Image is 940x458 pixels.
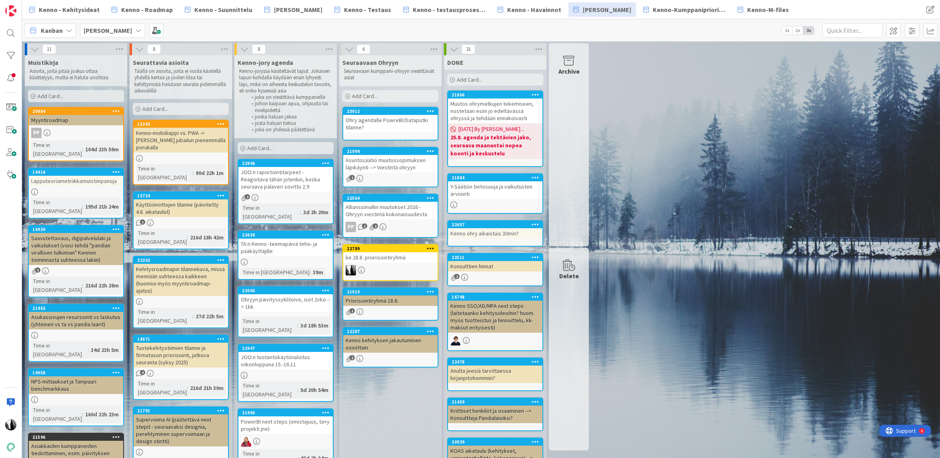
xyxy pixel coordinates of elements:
div: PP [31,128,42,138]
div: 21459Kriittiset henkilöt ja osaaminen --> Konsultteja Pandialaisiksi? [448,398,542,423]
div: 22332 [134,257,228,264]
span: : [82,202,83,211]
div: 21884 [448,174,542,181]
div: 20939 [452,439,542,445]
span: Kenno - Havainnot [507,5,561,14]
span: Support [17,1,36,11]
span: Add Card... [352,92,378,100]
span: 1 [140,219,145,225]
b: [PERSON_NAME] [84,26,132,34]
a: Kenno - Kehitysideat [24,2,104,17]
div: 16748Kenno SSO/AD/MFA next steps (laitetaanko kehitysideoihin? huom. myös tuotteistus ja hinnoitt... [448,293,542,333]
a: 22511Konsulttien hinnat [447,253,543,286]
span: 3x [803,26,814,34]
a: 22332Kehitysroadmapin tilannekuva, missä mennään suhteessa kaikkeen (huomioi myös myyntiroadmap-a... [133,256,229,328]
div: Tuotekehitystiimien tilanne ja firmatason priorisointi, jatkuva seuranta (syksy 2025) [134,343,228,368]
div: Time in [GEOGRAPHIC_DATA] [241,381,297,399]
img: Visit kanbanzone.com [5,5,16,16]
div: Allianssimallin muutokset 2026 - Ohryyn viestintä kokonaisuudesta [343,202,438,219]
div: Kenno-mobiiliappi vs. PWA -> [PERSON_NAME] jubailun pienemmällä porukalla [134,128,228,153]
div: Lapputeoriametriikkamuistiinpanoja [29,176,123,186]
div: 15724Käyttöönottojen tilanne (päivitetty 4.8. aikataulut) [134,192,228,217]
div: 4 [42,3,44,10]
div: 34d 23h 5m [89,346,121,354]
div: Time in [GEOGRAPHIC_DATA] [241,317,297,334]
div: Time in [GEOGRAPHIC_DATA] [31,341,88,359]
a: 21463Asukassivujen resursointi vs laskutus (yhteinen vs ta vs pandia laarit)Time in [GEOGRAPHIC_D... [28,304,124,362]
div: 3d 18h 53m [298,321,330,330]
span: Kenno - Kehitysideat [39,5,100,14]
a: 19658NPS-mittaukset ja Tampuuri benchmarkkausTime in [GEOGRAPHIC_DATA]:160d 22h 23m [28,368,124,426]
a: 22947JOO:n tuotantokäytönaloitus viikonloppuna 15.-16.11Time in [GEOGRAPHIC_DATA]:5d 20h 54m [238,344,334,402]
a: 23012Ohry agendalle PowreBI/Dataputki tilanne? [342,107,438,141]
div: Time in [GEOGRAPHIC_DATA] [31,198,82,215]
div: 22478Anulta jeesiä tarvittaessa kirjanpitohommiin? [448,358,542,383]
a: 22789ke 28.8. priorisointiryhmäKV [342,244,438,281]
div: 15293Kenno-mobiiliappi vs. PWA -> [PERSON_NAME] jubailun pienemmällä porukalla [134,121,228,153]
div: Käyttöönottojen tilanne (päivitetty 4.8. aikataulut) [134,199,228,217]
div: 23039 [238,231,333,239]
div: 20939 [448,438,542,446]
div: Kenno kehityksen jakautuminen osioittain [343,335,438,353]
div: JS [238,436,333,447]
span: 4 [140,370,145,375]
div: 21463 [32,305,123,311]
div: 23012Ohry agendalle PowreBI/Dataputki tilanne? [343,108,438,133]
div: 15293 [134,121,228,128]
a: Kenno - Roadmap [107,2,178,17]
a: 21919Priorisointiryhmä 18.6. [342,287,438,321]
div: Time in [GEOGRAPHIC_DATA] [136,164,192,182]
a: 21866Muutos ohrymatkujen tekemiseen, nostetaan esiin jo edeltävässä ohryssä ja tehdään ennakoivas... [447,90,543,167]
div: 20984Myyntiroadmap [29,108,123,125]
div: 22789 [343,245,438,252]
div: 19416Lapputeoriametriikkamuistiinpanoja [29,169,123,186]
span: Seurattavia asioita [133,58,189,66]
div: 22946 [242,161,333,166]
a: 20984MyyntiroadmapPPTime in [GEOGRAPHIC_DATA]:104d 23h 59m [28,107,124,161]
span: : [88,346,89,354]
div: 90d 22h 1m [194,169,226,177]
div: 22478 [452,359,542,365]
a: 21994Asuntosäätiö muutossopimuksen läpikäynti --> Viestintä ohryyn [342,147,438,187]
b: 25.8. agenda ja tehtävien jako, seuraava maanantai nopea koonti ja keskustelu [450,133,540,157]
img: KV [346,265,356,275]
div: 21919 [347,289,438,295]
span: 8 [147,44,161,54]
div: Anulta jeesiä tarvittaessa kirjanpitohommiin? [448,366,542,383]
div: 19416 [32,169,123,175]
div: 22657 [452,222,542,227]
div: 216d 22h 28m [83,281,121,290]
div: 22947 [238,345,333,352]
div: 19658 [32,370,123,376]
div: Time in [GEOGRAPHIC_DATA] [241,268,310,277]
a: 23006Ohryyn päivityssyklitoive, isot 2vko --> 1kkTime in [GEOGRAPHIC_DATA]:3d 18h 53m [238,286,334,337]
div: 23006Ohryyn päivityssyklitoive, isot 2vko --> 1kk [238,287,333,312]
a: Kenno - Testaus [330,2,396,17]
span: Kenno-Kumppanipriorisointi [653,5,726,14]
div: 21459 [452,399,542,405]
span: 11 [42,44,56,54]
div: JOO:n tuotantokäytönaloitus viikonloppuna 15.-16.11 [238,352,333,370]
a: 16748Kenno SSO/AD/MFA next steps (laitetaanko kehitysideoihin? huom. myös tuotteistus ja hinnoitt... [447,293,543,351]
span: 6 [357,44,370,54]
div: 21463 [29,305,123,312]
div: 21996 [238,409,333,416]
span: [DATE] By [PERSON_NAME]... [458,125,524,133]
div: 23006 [238,287,333,294]
span: Kenno - Suunnittelu [194,5,252,14]
a: [PERSON_NAME] [568,2,636,17]
a: [PERSON_NAME] [260,2,327,17]
img: JS [241,436,251,447]
div: Saavutettavuus, digipalvelulaki ja vaikutukset (voisi tehdä "pandian virallisen tulkinnan" Kennon... [29,233,123,265]
div: 19416 [29,169,123,176]
div: 22332 [137,257,228,263]
div: 27d 22h 5m [194,312,226,321]
span: : [297,321,298,330]
div: Priorisointiryhmä 18.6. [343,295,438,306]
span: 1x [782,26,792,34]
span: 1 [350,308,355,313]
div: 22478 [448,358,542,366]
div: Konsulttien hinnat [448,261,542,271]
div: 16939 [32,227,123,232]
div: 195d 21h 24m [83,202,121,211]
